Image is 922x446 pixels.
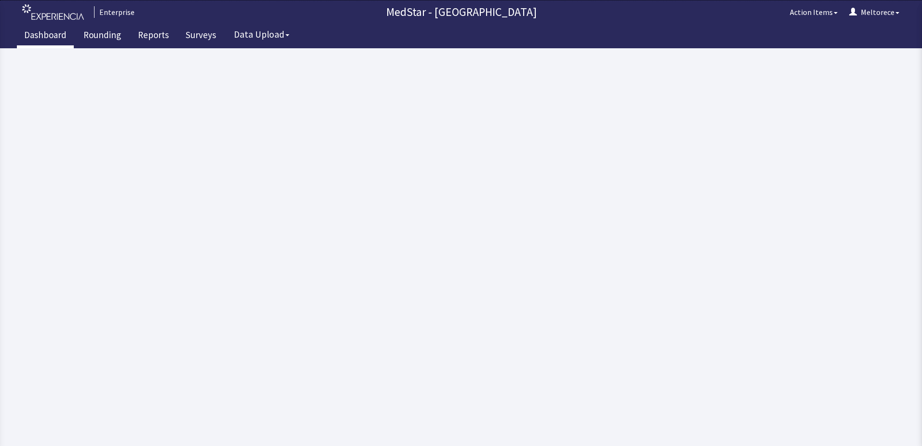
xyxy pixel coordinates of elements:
[843,2,905,22] button: Meltorece
[228,26,295,43] button: Data Upload
[17,24,74,48] a: Dashboard
[76,24,128,48] a: Rounding
[784,2,843,22] button: Action Items
[22,4,84,20] img: experiencia_logo.png
[131,24,176,48] a: Reports
[138,4,784,20] p: MedStar - [GEOGRAPHIC_DATA]
[94,6,135,18] div: Enterprise
[178,24,223,48] a: Surveys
